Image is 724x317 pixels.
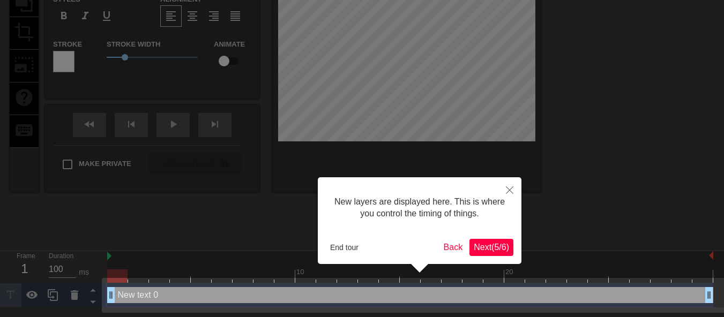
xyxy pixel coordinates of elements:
div: New layers are displayed here. This is where you control the timing of things. [326,185,513,231]
button: Close [498,177,521,202]
button: Next [469,239,513,256]
span: Next ( 5 / 6 ) [474,243,509,252]
button: Back [439,239,467,256]
button: End tour [326,239,363,255]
